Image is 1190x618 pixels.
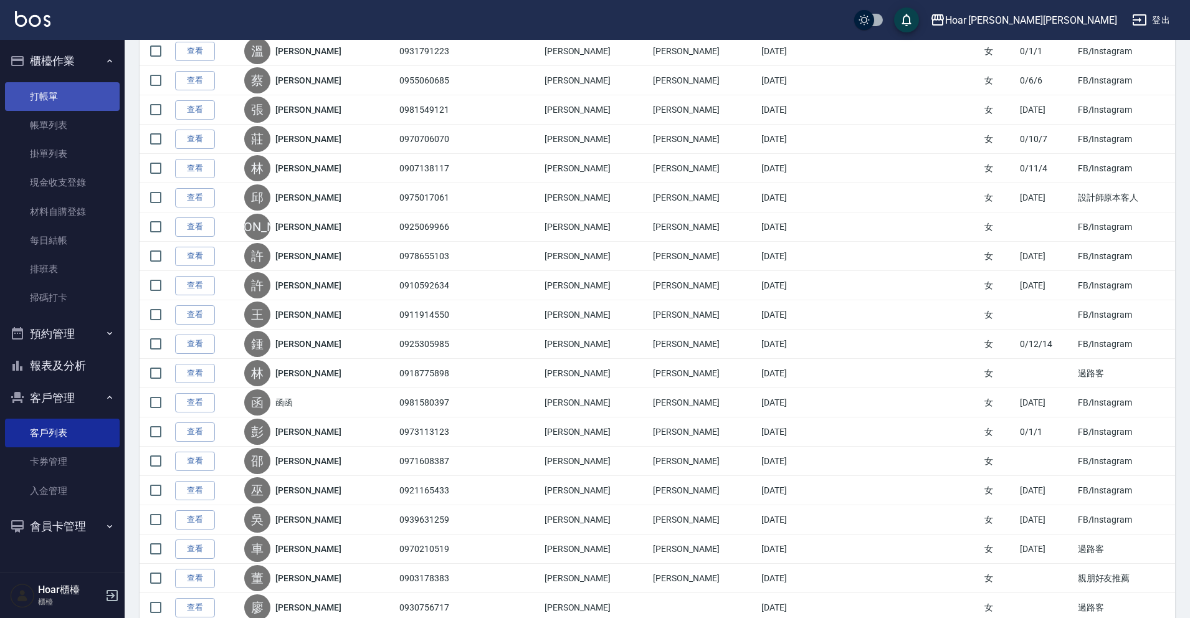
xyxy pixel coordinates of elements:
td: [PERSON_NAME] [541,95,650,125]
img: Person [10,583,35,608]
td: 女 [981,505,1017,535]
div: 林 [244,155,270,181]
td: [PERSON_NAME] [541,505,650,535]
td: [PERSON_NAME] [541,476,650,505]
a: 查看 [175,481,215,500]
a: 查看 [175,130,215,149]
a: 查看 [175,247,215,266]
div: 張 [244,97,270,123]
td: 0955060685 [396,66,480,95]
td: [PERSON_NAME] [650,183,758,212]
a: 入金管理 [5,477,120,505]
a: [PERSON_NAME] [275,74,341,87]
td: [PERSON_NAME] [650,564,758,593]
td: 0/1/1 [1017,417,1074,447]
td: [PERSON_NAME] [650,359,758,388]
td: [DATE] [758,300,845,330]
div: 溫 [244,38,270,64]
a: [PERSON_NAME] [275,45,341,57]
td: [DATE] [1017,95,1074,125]
td: FB/Instagram [1075,476,1175,505]
td: 女 [981,330,1017,359]
td: 0925305985 [396,330,480,359]
a: [PERSON_NAME] [275,191,341,204]
a: 查看 [175,217,215,237]
td: FB/Instagram [1075,66,1175,95]
td: 0931791223 [396,37,480,66]
td: 女 [981,242,1017,271]
td: FB/Instagram [1075,388,1175,417]
button: Hoar [PERSON_NAME][PERSON_NAME] [925,7,1122,33]
td: [DATE] [758,271,845,300]
button: 客戶管理 [5,382,120,414]
td: [DATE] [1017,271,1074,300]
td: [PERSON_NAME] [541,330,650,359]
td: [DATE] [758,417,845,447]
td: 0918775898 [396,359,480,388]
td: FB/Instagram [1075,242,1175,271]
a: [PERSON_NAME] [275,221,341,233]
td: [DATE] [758,242,845,271]
div: Hoar [PERSON_NAME][PERSON_NAME] [945,12,1117,28]
td: 0/11/4 [1017,154,1074,183]
div: 莊 [244,126,270,152]
td: 0925069966 [396,212,480,242]
a: 查看 [175,188,215,207]
td: 女 [981,212,1017,242]
td: 0971608387 [396,447,480,476]
td: 0939631259 [396,505,480,535]
a: [PERSON_NAME] [275,455,341,467]
div: 鍾 [244,331,270,357]
td: [DATE] [1017,388,1074,417]
td: 0973113123 [396,417,480,447]
a: [PERSON_NAME] [275,513,341,526]
img: Logo [15,11,50,27]
td: 0978655103 [396,242,480,271]
td: [PERSON_NAME] [541,125,650,154]
td: FB/Instagram [1075,154,1175,183]
td: [DATE] [758,125,845,154]
td: [PERSON_NAME] [650,242,758,271]
td: 0911914550 [396,300,480,330]
div: 吳 [244,506,270,533]
div: 邵 [244,448,270,474]
td: [DATE] [758,154,845,183]
div: 蔡 [244,67,270,93]
td: 女 [981,447,1017,476]
td: [PERSON_NAME] [541,359,650,388]
a: [PERSON_NAME] [275,250,341,262]
td: 女 [981,95,1017,125]
td: 0910592634 [396,271,480,300]
td: 女 [981,271,1017,300]
td: [DATE] [758,388,845,417]
div: 許 [244,243,270,269]
td: [PERSON_NAME] [541,564,650,593]
td: [PERSON_NAME] [650,388,758,417]
td: 女 [981,66,1017,95]
a: 查看 [175,276,215,295]
a: 打帳單 [5,82,120,111]
a: [PERSON_NAME] [275,103,341,116]
td: [PERSON_NAME] [541,417,650,447]
td: 女 [981,37,1017,66]
td: FB/Instagram [1075,330,1175,359]
td: [PERSON_NAME] [650,476,758,505]
div: 邱 [244,184,270,211]
td: 女 [981,359,1017,388]
td: 女 [981,183,1017,212]
button: 預約管理 [5,318,120,350]
td: [DATE] [758,447,845,476]
button: 報表及分析 [5,349,120,382]
a: 材料自購登錄 [5,197,120,226]
td: [DATE] [758,95,845,125]
button: 櫃檯作業 [5,45,120,77]
td: 0975017061 [396,183,480,212]
a: 查看 [175,598,215,617]
a: [PERSON_NAME] [275,308,341,321]
td: 親朋好友推薦 [1075,564,1175,593]
a: 現金收支登錄 [5,168,120,197]
button: save [894,7,919,32]
a: 查看 [175,364,215,383]
a: 查看 [175,540,215,559]
td: 女 [981,300,1017,330]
